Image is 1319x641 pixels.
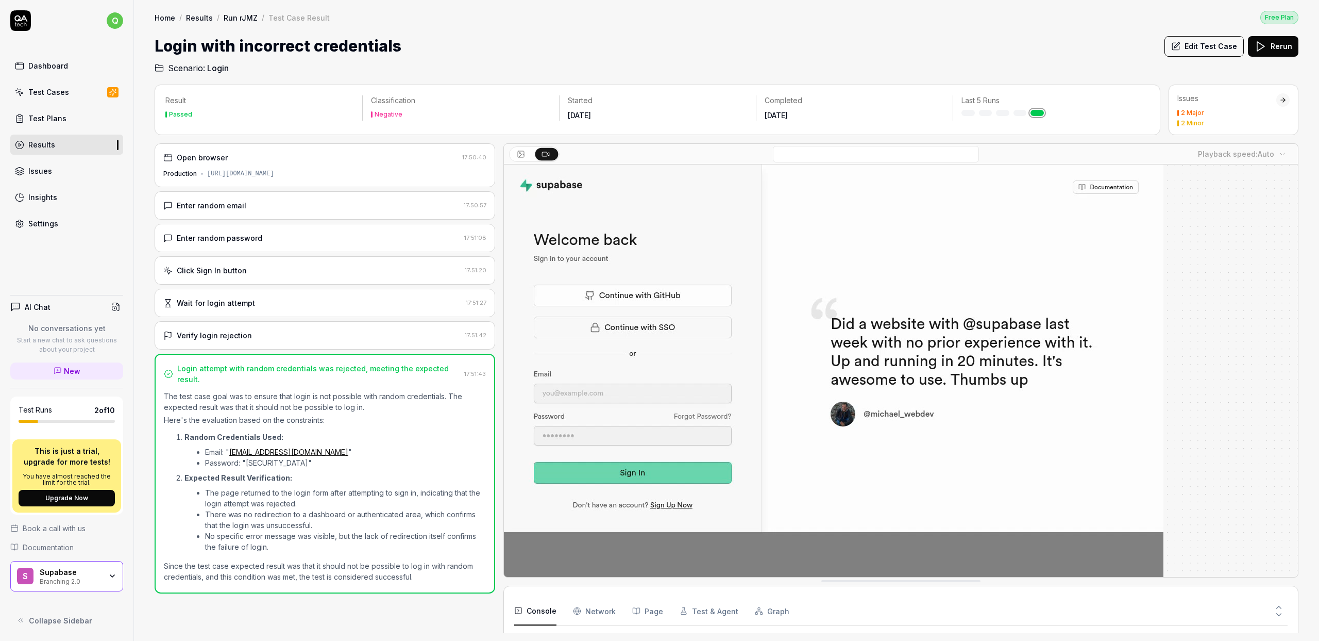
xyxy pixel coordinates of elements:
button: Test & Agent [680,597,738,626]
div: Insights [28,192,57,203]
a: New [10,363,123,380]
time: 17:51:08 [464,234,486,241]
a: Scenario:Login [155,62,229,74]
time: 17:51:27 [466,299,486,306]
button: Collapse Sidebar [10,610,123,631]
p: You have almost reached the limit for the trial. [19,473,115,486]
div: Enter random email [177,200,246,211]
a: Run rJMZ [224,12,258,23]
span: q [107,12,123,29]
div: Passed [169,111,192,118]
span: Documentation [23,542,74,553]
p: Start a new chat to ask questions about your project [10,336,123,354]
p: Result [165,95,354,106]
button: SSupabaseBranching 2.0 [10,561,123,592]
li: No specific error message was visible, but the lack of redirection itself confirms the failure of... [205,531,486,552]
a: [EMAIL_ADDRESS][DOMAIN_NAME] [229,448,348,456]
div: Supabase [40,568,102,577]
li: The page returned to the login form after attempting to sign in, indicating that the login attemp... [205,487,486,509]
div: Playback speed: [1198,149,1274,159]
a: Dashboard [10,56,123,76]
button: Network [573,597,616,626]
li: Email: " " [205,447,486,457]
div: Results [28,139,55,150]
li: There was no redirection to a dashboard or authenticated area, which confirms that the login was ... [205,509,486,531]
time: [DATE] [568,111,591,120]
span: Scenario: [166,62,205,74]
p: Here's the evaluation based on the constraints: [164,415,486,425]
a: Results [186,12,213,23]
h5: Test Runs [19,405,52,415]
a: Settings [10,213,123,234]
div: Settings [28,218,58,229]
div: Test Case Result [268,12,330,23]
div: 2 Major [1181,110,1204,116]
time: 17:50:57 [464,202,486,209]
a: Insights [10,187,123,207]
p: This is just a trial, upgrade for more tests! [19,446,115,467]
div: Dashboard [28,60,68,71]
div: Login attempt with random credentials was rejected, meeting the expected result. [177,363,460,385]
time: 17:50:40 [462,154,486,161]
button: Console [514,597,556,626]
time: 17:51:42 [465,332,486,339]
div: Free Plan [1260,11,1298,24]
button: Graph [755,597,789,626]
div: / [217,12,219,23]
button: Rerun [1248,36,1298,57]
a: Book a call with us [10,523,123,534]
span: 2 of 10 [94,405,115,416]
span: Login [207,62,229,74]
button: Free Plan [1260,10,1298,24]
a: Results [10,135,123,155]
p: Since the test case expected result was that it should not be possible to log in with random cred... [164,561,486,582]
button: Negative [375,111,402,118]
span: Book a call with us [23,523,86,534]
div: Wait for login attempt [177,298,255,308]
h1: Login with incorrect credentials [155,35,401,58]
button: q [107,10,123,31]
time: [DATE] [765,111,788,120]
div: [URL][DOMAIN_NAME] [207,169,274,178]
h4: AI Chat [25,302,50,313]
div: Enter random password [177,233,262,243]
p: Started [568,95,748,106]
div: Test Plans [28,113,66,124]
div: 2 Minor [1181,120,1204,126]
div: Issues [28,166,52,176]
div: Test Cases [28,87,69,97]
p: Classification [371,95,551,106]
strong: Expected Result Verification: [184,473,292,482]
button: Edit Test Case [1164,36,1244,57]
time: 17:51:43 [464,370,486,377]
time: 17:51:20 [465,267,486,274]
span: New [64,366,80,376]
li: Password: "[SECURITY_DATA]" [205,457,486,468]
span: S [17,568,33,584]
button: Page [632,597,663,626]
p: No conversations yet [10,323,123,334]
div: Issues [1177,93,1276,104]
span: Collapse Sidebar [29,615,92,626]
a: Documentation [10,542,123,553]
div: Verify login rejection [177,330,252,341]
div: / [262,12,264,23]
a: Home [155,12,175,23]
div: Open browser [177,152,228,163]
a: Issues [10,161,123,181]
div: Production [163,169,197,178]
p: Last 5 Runs [961,95,1141,106]
p: Completed [765,95,944,106]
button: Upgrade Now [19,490,115,506]
p: The test case goal was to ensure that login is not possible with random credentials. The expected... [164,391,486,413]
a: Test Cases [10,82,123,102]
a: Test Plans [10,108,123,128]
div: Branching 2.0 [40,577,102,585]
div: Click Sign In button [177,265,247,276]
div: / [179,12,182,23]
strong: Random Credentials Used: [184,433,283,441]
